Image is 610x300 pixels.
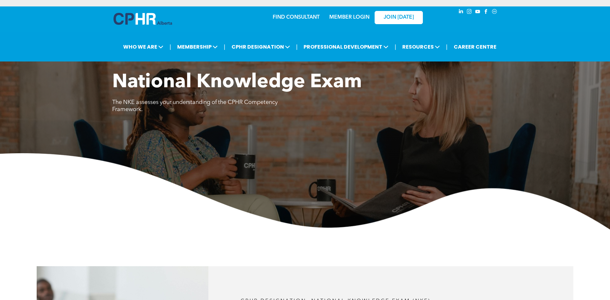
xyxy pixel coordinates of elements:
span: JOIN [DATE] [384,14,414,21]
span: CPHR DESIGNATION [230,41,292,53]
span: National Knowledge Exam [112,73,362,92]
a: JOIN [DATE] [375,11,423,24]
li: | [395,40,396,53]
a: Social network [491,8,498,17]
li: | [224,40,225,53]
a: CAREER CENTRE [452,41,498,53]
a: MEMBER LOGIN [329,15,369,20]
a: youtube [474,8,481,17]
span: RESOURCES [400,41,442,53]
li: | [169,40,171,53]
span: PROFESSIONAL DEVELOPMENT [302,41,390,53]
li: | [296,40,298,53]
a: FIND CONSULTANT [273,15,320,20]
img: A blue and white logo for cp alberta [114,13,172,25]
a: facebook [483,8,490,17]
span: The NKE assesses your understanding of the CPHR Competency Framework. [112,99,278,112]
a: instagram [466,8,473,17]
span: WHO WE ARE [121,41,165,53]
a: linkedin [458,8,465,17]
li: | [446,40,448,53]
span: MEMBERSHIP [175,41,220,53]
